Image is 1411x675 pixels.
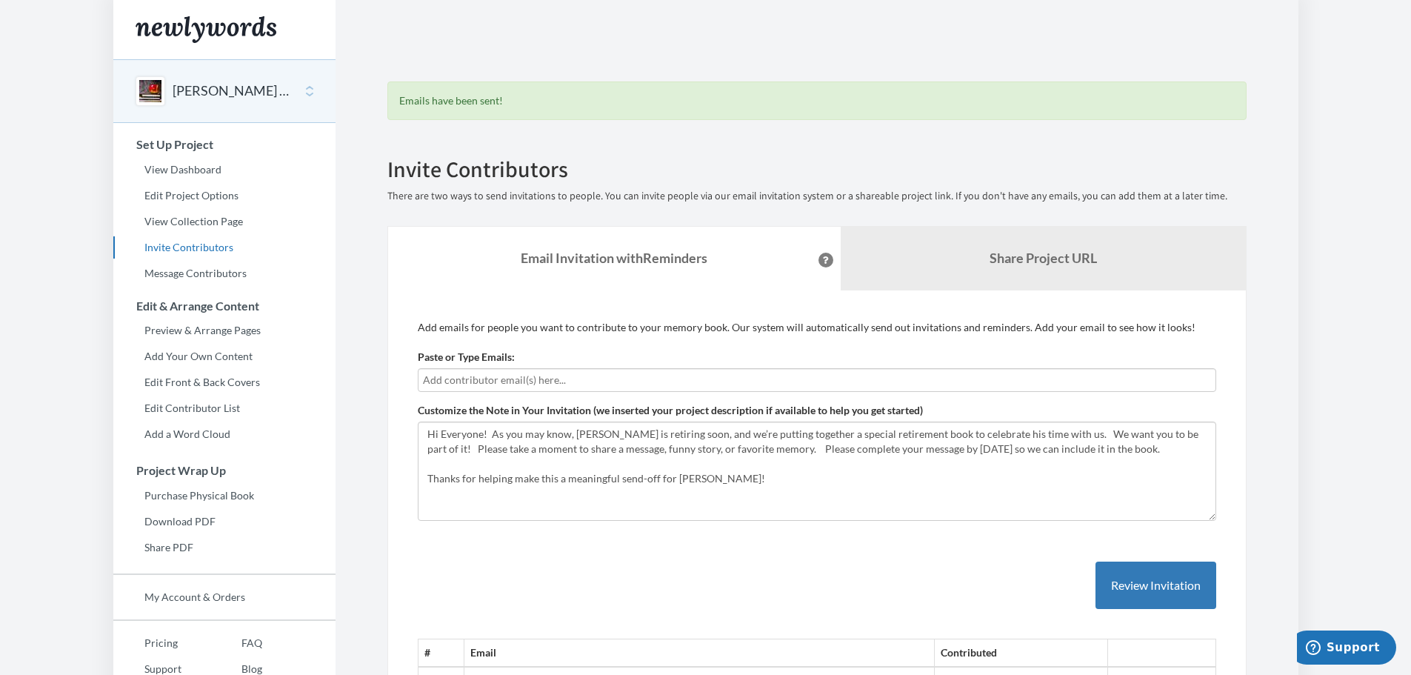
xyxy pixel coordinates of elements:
a: Add a Word Cloud [113,423,336,445]
a: FAQ [210,632,262,654]
a: Edit Front & Back Covers [113,371,336,393]
iframe: Opens a widget where you can chat to one of our agents [1297,631,1396,668]
h2: Invite Contributors [387,157,1247,182]
a: Purchase Physical Book [113,485,336,507]
p: Add emails for people you want to contribute to your memory book. Our system will automatically s... [418,320,1216,335]
strong: Email Invitation with Reminders [521,250,707,266]
a: Message Contributors [113,262,336,285]
textarea: Hi Everyone! As you may know, [PERSON_NAME] is retiring soon, and we’re putting together a specia... [418,422,1216,521]
th: # [418,639,464,667]
div: Emails have been sent! [387,82,1247,120]
label: Customize the Note in Your Invitation (we inserted your project description if available to help ... [418,403,923,418]
img: Newlywords logo [136,16,276,43]
h3: Project Wrap Up [114,464,336,477]
a: My Account & Orders [113,586,336,608]
a: Edit Project Options [113,184,336,207]
a: Invite Contributors [113,236,336,259]
h3: Set Up Project [114,138,336,151]
a: Edit Contributor List [113,397,336,419]
a: View Collection Page [113,210,336,233]
a: View Dashboard [113,159,336,181]
h3: Edit & Arrange Content [114,299,336,313]
th: Contributed [934,639,1107,667]
a: Add Your Own Content [113,345,336,368]
p: There are two ways to send invitations to people. You can invite people via our email invitation ... [387,189,1247,204]
a: Download PDF [113,511,336,533]
b: Share Project URL [990,250,1097,266]
input: Add contributor email(s) here... [423,372,1207,388]
button: [PERSON_NAME] Retirement [173,82,293,101]
button: Review Invitation [1095,562,1216,610]
a: Share PDF [113,536,336,559]
label: Paste or Type Emails: [418,350,515,365]
a: Preview & Arrange Pages [113,319,336,342]
th: Email [464,639,934,667]
a: Pricing [113,632,210,654]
